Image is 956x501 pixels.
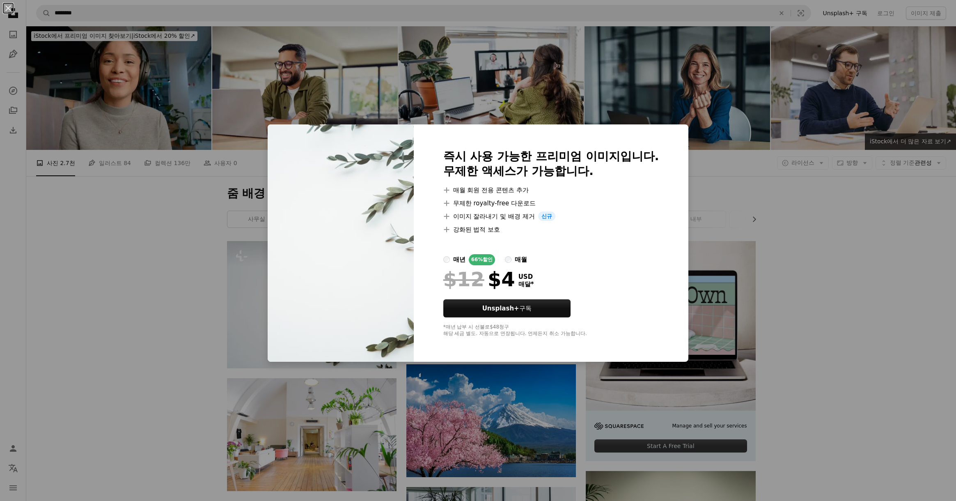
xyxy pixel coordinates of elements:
[443,211,659,221] li: 이미지 잘라내기 및 배경 제거
[482,305,519,312] strong: Unsplash+
[443,225,659,234] li: 강화된 법적 보호
[443,149,659,179] h2: 즉시 사용 가능한 프리미엄 이미지입니다. 무제한 액세스가 가능합니다.
[443,256,450,263] input: 매년66%할인
[505,256,511,263] input: 매월
[443,198,659,208] li: 무제한 royalty-free 다운로드
[443,269,515,290] div: $4
[469,254,495,265] div: 66% 할인
[443,185,659,195] li: 매월 회원 전용 콘텐츠 추가
[443,299,571,317] button: Unsplash+구독
[443,269,484,290] span: $12
[515,255,527,264] div: 매월
[538,211,555,221] span: 신규
[268,124,414,362] img: premium_photo-1668790459273-8d8061d35d36
[443,324,659,337] div: *매년 납부 시 선불로 $48 청구 해당 세금 별도. 자동으로 연장됩니다. 언제든지 취소 가능합니다.
[518,273,534,280] span: USD
[453,255,465,264] div: 매년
